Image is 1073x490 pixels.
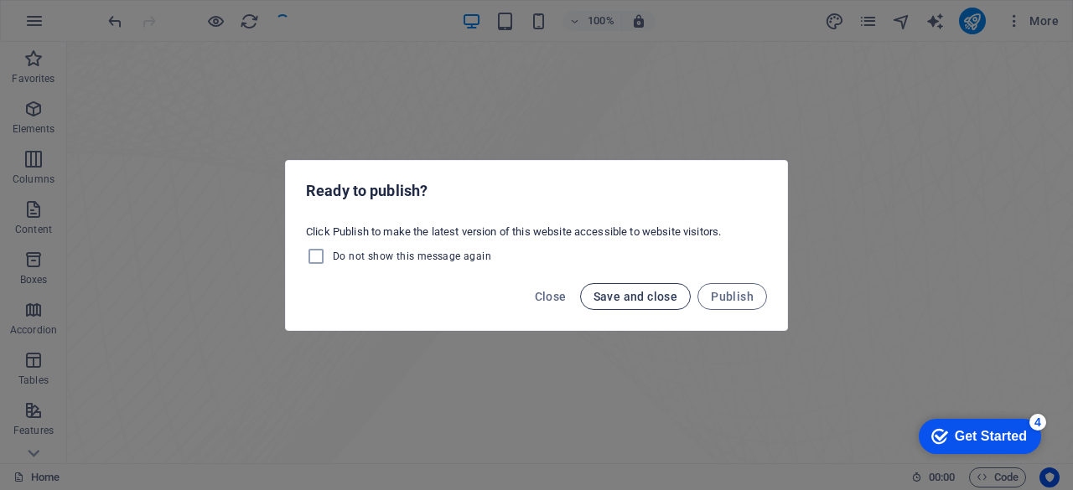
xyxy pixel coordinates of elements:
span: Save and close [594,290,678,303]
div: 4 [120,3,137,20]
span: Do not show this message again [333,250,491,263]
div: Get Started [45,18,117,34]
div: Click Publish to make the latest version of this website accessible to website visitors. [286,218,787,273]
button: Publish [697,283,767,310]
h2: Ready to publish? [306,181,767,201]
span: Publish [711,290,754,303]
span: Close [535,290,567,303]
div: Get Started 4 items remaining, 20% complete [9,8,132,44]
button: Save and close [580,283,692,310]
button: Close [528,283,573,310]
